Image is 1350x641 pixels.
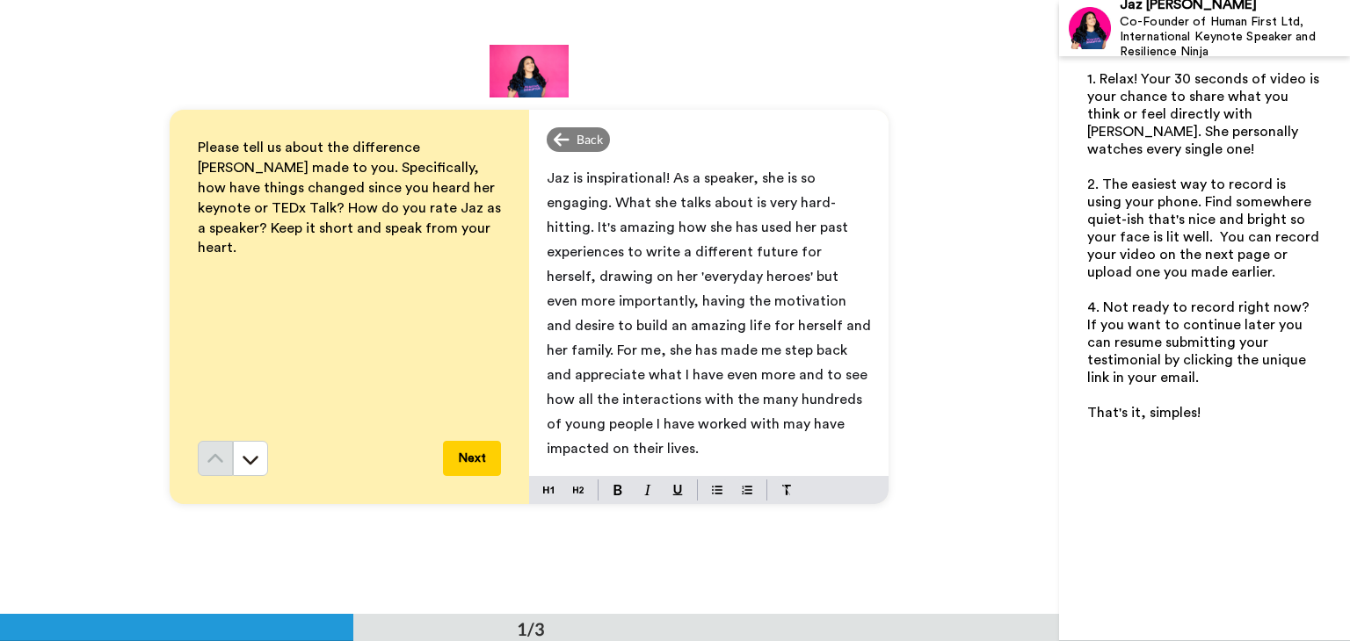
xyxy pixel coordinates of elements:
img: heading-two-block.svg [573,483,584,497]
span: 4. Not ready to record right now? If you want to continue later you can resume submitting your te... [1087,300,1313,385]
span: 1. Relax! Your 30 seconds of video is your chance to share what you think or feel directly with [... [1087,72,1323,156]
img: bold-mark.svg [613,485,622,495]
button: Next [443,441,501,476]
div: Co-Founder of Human First Ltd, International Keynote Speaker and Resilience Ninja [1120,15,1349,59]
div: Back [547,127,610,152]
span: Please tell us about the difference [PERSON_NAME] made to you. Specifically, how have things chan... [198,140,504,255]
img: heading-one-block.svg [543,483,554,497]
span: 2. The easiest way to record is using your phone. Find somewhere quiet-ish that's nice and bright... [1087,177,1323,279]
span: Back [577,131,603,148]
img: italic-mark.svg [644,485,651,495]
img: Profile Image [1069,7,1111,49]
img: bulleted-block.svg [712,483,722,497]
img: clear-format.svg [781,485,792,495]
img: underline-mark.svg [672,485,683,495]
span: That's it, simples! [1087,406,1201,420]
span: Jaz is inspirational! As a speaker, she is so engaging. What she talks about is very hard-hitting... [547,171,875,456]
img: numbered-block.svg [742,483,752,497]
div: 1/3 [489,616,573,641]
